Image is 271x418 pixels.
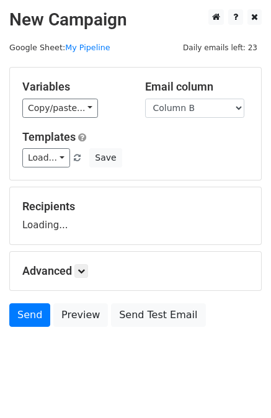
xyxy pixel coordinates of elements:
[145,80,249,94] h5: Email column
[22,200,249,232] div: Loading...
[22,99,98,118] a: Copy/paste...
[9,303,50,327] a: Send
[65,43,110,52] a: My Pipeline
[22,200,249,213] h5: Recipients
[111,303,205,327] a: Send Test Email
[22,264,249,278] h5: Advanced
[89,148,122,167] button: Save
[22,80,127,94] h5: Variables
[9,9,262,30] h2: New Campaign
[22,148,70,167] a: Load...
[9,43,110,52] small: Google Sheet:
[22,130,76,143] a: Templates
[179,41,262,55] span: Daily emails left: 23
[53,303,108,327] a: Preview
[179,43,262,52] a: Daily emails left: 23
